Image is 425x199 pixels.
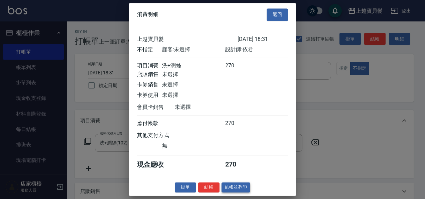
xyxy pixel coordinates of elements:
[137,46,162,53] div: 不指定
[198,182,220,193] button: 結帳
[162,142,225,149] div: 無
[137,120,162,127] div: 應付帳款
[137,71,162,78] div: 店販銷售
[137,81,162,88] div: 卡券銷售
[137,132,187,139] div: 其他支付方式
[175,104,238,111] div: 未選擇
[222,182,251,193] button: 結帳並列印
[137,160,175,169] div: 現金應收
[137,36,238,43] div: 上越寶貝髮
[225,120,250,127] div: 270
[137,92,162,99] div: 卡券使用
[238,36,288,43] div: [DATE] 18:31
[225,160,250,169] div: 270
[267,8,288,21] button: 返回
[225,62,250,69] div: 270
[137,104,175,111] div: 會員卡銷售
[137,62,162,69] div: 項目消費
[225,46,288,53] div: 設計師: 依君
[162,46,225,53] div: 顧客: 未選擇
[175,182,196,193] button: 掛單
[162,71,225,78] div: 未選擇
[162,81,225,88] div: 未選擇
[162,62,225,69] div: 洗+潤絲
[162,92,225,99] div: 未選擇
[137,11,158,18] span: 消費明細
